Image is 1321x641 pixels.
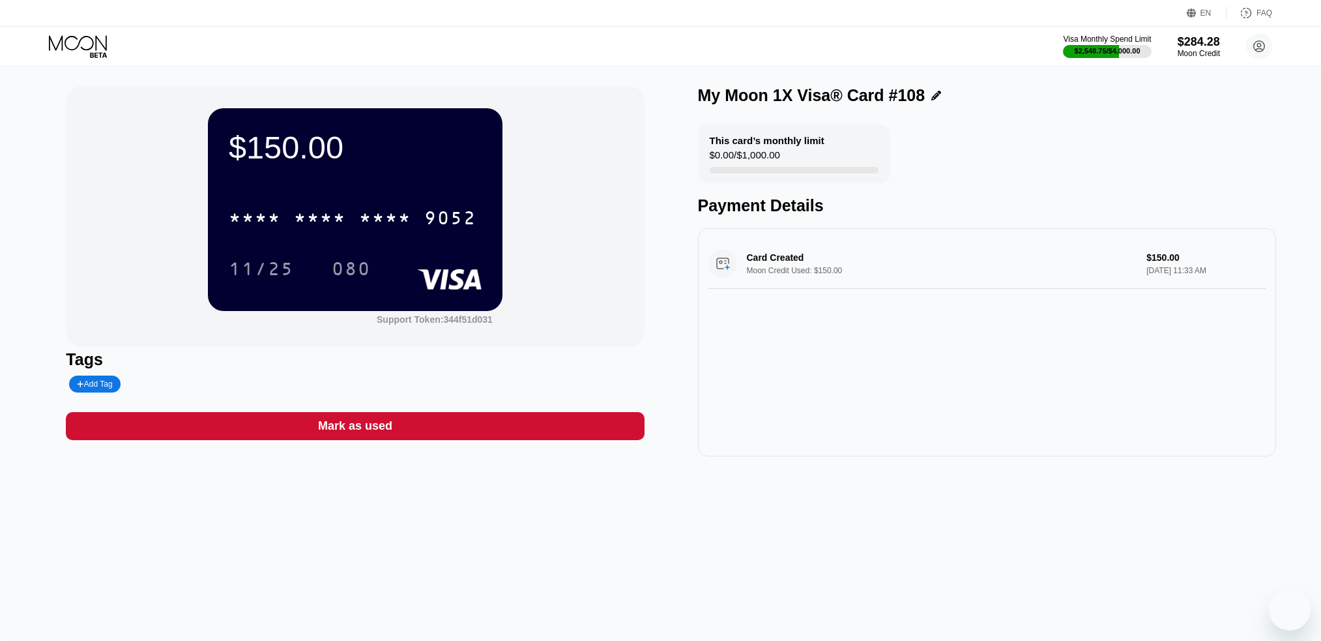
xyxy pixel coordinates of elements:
[710,135,824,146] div: This card’s monthly limit
[66,412,644,440] div: Mark as used
[698,86,925,105] div: My Moon 1X Visa® Card #108
[229,129,482,166] div: $150.00
[424,209,476,230] div: 9052
[1178,49,1220,58] div: Moon Credit
[219,252,304,285] div: 11/25
[1227,7,1272,20] div: FAQ
[710,149,780,167] div: $0.00 / $1,000.00
[77,380,112,389] div: Add Tag
[1063,35,1151,44] div: Visa Monthly Spend Limit
[1200,8,1212,18] div: EN
[1187,7,1227,20] div: EN
[229,260,294,281] div: 11/25
[1269,589,1311,631] iframe: Button to launch messaging window
[1256,8,1272,18] div: FAQ
[698,196,1276,215] div: Payment Details
[322,252,381,285] div: 080
[1075,47,1140,55] div: $2,548.75 / $4,000.00
[377,314,493,325] div: Support Token: 344f51d031
[377,314,493,325] div: Support Token:344f51d031
[318,419,392,434] div: Mark as used
[69,376,120,393] div: Add Tag
[332,260,371,281] div: 080
[1178,35,1220,49] div: $284.28
[1178,35,1220,58] div: $284.28Moon Credit
[66,350,644,369] div: Tags
[1063,35,1151,58] div: Visa Monthly Spend Limit$2,548.75/$4,000.00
